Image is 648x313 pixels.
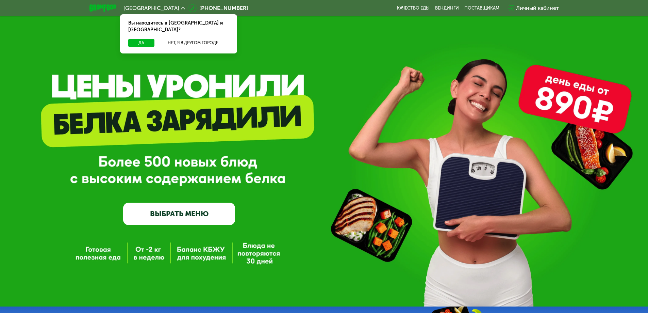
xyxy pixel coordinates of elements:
[464,5,499,11] div: поставщикам
[128,39,154,47] button: Да
[435,5,459,11] a: Вендинги
[157,39,229,47] button: Нет, я в другом городе
[123,5,179,11] span: [GEOGRAPHIC_DATA]
[516,4,559,12] div: Личный кабинет
[123,203,235,225] a: ВЫБРАТЬ МЕНЮ
[397,5,430,11] a: Качество еды
[120,14,237,39] div: Вы находитесь в [GEOGRAPHIC_DATA] и [GEOGRAPHIC_DATA]?
[188,4,248,12] a: [PHONE_NUMBER]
